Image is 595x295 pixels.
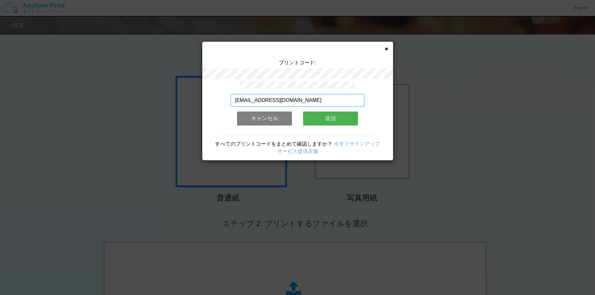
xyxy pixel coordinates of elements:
button: 送信 [303,112,358,126]
span: プリントコード: [279,60,316,65]
a: サービス提供店舗 [277,148,318,154]
span: すべてのプリントコードをまとめて確認しますか？ [215,141,332,147]
input: メールアドレス [231,94,364,107]
a: 今すぐサインアップ [334,141,380,147]
button: キャンセル [237,112,292,126]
